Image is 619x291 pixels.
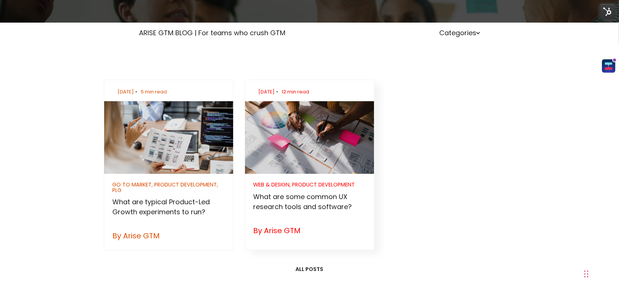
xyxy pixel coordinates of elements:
[439,28,480,37] a: Categories
[20,43,26,49] img: tab_domain_overview_orange.svg
[600,4,615,19] img: HubSpot Tools Menu Toggle
[12,19,18,25] img: website_grey.svg
[28,44,66,49] div: Domain Overview
[245,80,374,244] a: [DATE]• 12 min read WEB & DESIGN, PRODUCT DEVELOPMENT What are some common UX research tools and ...
[282,88,309,95] span: 12 min read
[275,88,280,95] span: •
[258,88,275,95] span: [DATE]
[104,80,233,250] a: [DATE]• 5 min read GO TO MARKET, PRODUCT DEVELOPMENT, PLG What are typical Product-Led Growth exp...
[254,182,366,187] div: WEB & DESIGN, PRODUCT DEVELOPMENT
[584,263,589,285] div: Drag
[21,12,36,18] div: v 4.0.25
[582,255,619,291] iframe: Chat Widget
[82,44,125,49] div: Keywords by Traffic
[19,19,82,25] div: Domain: [DOMAIN_NAME]
[254,225,366,236] div: By Arise GTM
[134,88,139,95] span: •
[139,28,285,37] a: ARISE GTM BLOG | For teams who crush GTM
[113,197,225,217] h3: What are typical Product-Led Growth experiments to run?
[113,230,225,241] div: By Arise GTM
[254,192,366,212] h3: What are some common UX research tools and software?
[74,43,80,49] img: tab_keywords_by_traffic_grey.svg
[113,182,225,193] div: GO TO MARKET, PRODUCT DEVELOPMENT, PLG
[117,88,134,95] span: [DATE]
[12,12,18,18] img: logo_orange.svg
[141,88,167,95] span: 5 min read
[292,263,328,276] a: All posts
